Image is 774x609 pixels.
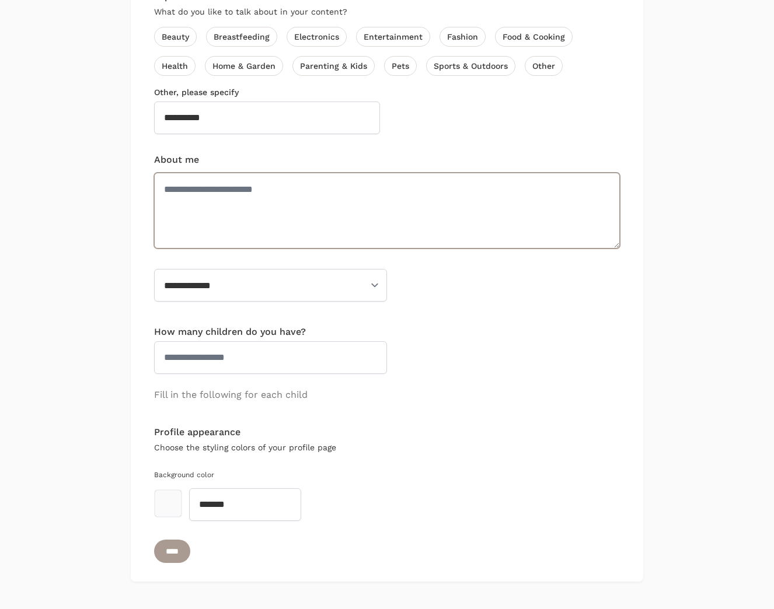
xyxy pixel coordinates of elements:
p: Choose the styling colors of your profile page [154,442,620,453]
label: Other, please specify [154,87,239,97]
button: toggle color picker dialog [155,491,181,516]
p: What do you like to talk about in your content? [154,6,620,17]
label: Background color [154,471,214,479]
label: About me [154,154,199,165]
label: Home & Garden [205,56,283,76]
label: Health [154,56,196,76]
label: Entertainment [356,27,430,47]
label: Other [525,56,563,76]
label: Fashion [440,27,486,47]
label: Electronics [287,27,347,47]
label: Beauty [154,27,197,47]
label: Sports & Outdoors [426,56,515,76]
label: Parenting & Kids [292,56,375,76]
h5: Fill in the following for each child [154,388,620,402]
label: How many children do you have? [154,326,306,337]
label: Breastfeeding [206,27,277,47]
h4: Profile appearance [154,425,620,439]
label: Pets [384,56,417,76]
label: Food & Cooking [495,27,573,47]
